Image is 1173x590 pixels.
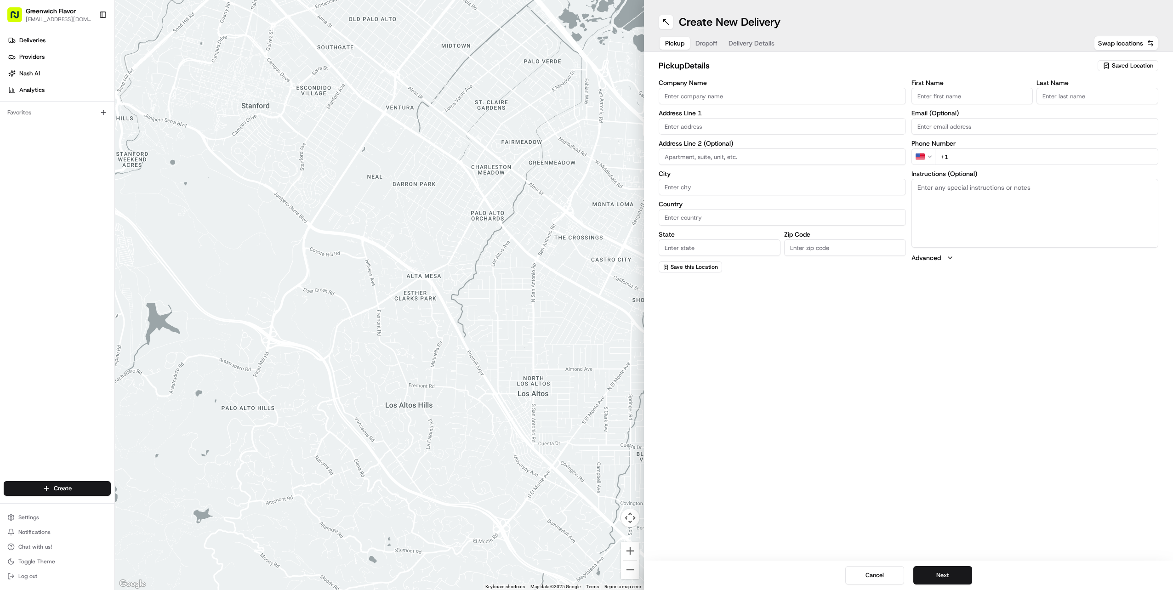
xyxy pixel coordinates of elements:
h1: Create New Delivery [679,15,780,29]
button: Map camera controls [621,509,639,527]
img: Google [117,578,148,590]
span: Log out [18,573,37,580]
span: Save this Location [671,263,718,271]
input: Enter city [659,179,906,195]
button: Settings [4,511,111,524]
label: City [659,170,906,177]
button: Notifications [4,526,111,539]
h2: pickup Details [659,59,1092,72]
label: Country [659,201,906,207]
a: Deliveries [4,33,114,48]
input: Enter company name [659,88,906,104]
span: Settings [18,514,39,521]
button: Swap locations [1094,36,1158,51]
input: Apartment, suite, unit, etc. [659,148,906,165]
label: Advanced [911,253,941,262]
button: Next [913,566,972,584]
span: Deliveries [19,36,46,45]
input: Enter zip code [784,239,906,256]
button: Chat with us! [4,540,111,553]
label: Address Line 1 [659,110,906,116]
span: Nash AI [19,69,40,78]
label: Zip Code [784,231,906,238]
span: Delivery Details [729,39,774,48]
span: Notifications [18,528,51,536]
button: Greenwich Flavor[EMAIL_ADDRESS][DOMAIN_NAME] [4,4,95,26]
a: Providers [4,50,114,64]
button: Zoom in [621,542,639,560]
a: Nash AI [4,66,114,81]
button: Greenwich Flavor [26,6,76,16]
button: Keyboard shortcuts [485,584,525,590]
button: Log out [4,570,111,583]
label: Last Name [1036,79,1158,86]
input: Enter state [659,239,780,256]
a: Report a map error [604,584,641,589]
button: Zoom out [621,561,639,579]
span: Saved Location [1112,62,1153,70]
label: First Name [911,79,1033,86]
input: Enter last name [1036,88,1158,104]
label: State [659,231,780,238]
span: Pickup [665,39,684,48]
label: Instructions (Optional) [911,170,1159,177]
span: Create [54,484,72,493]
input: Enter country [659,209,906,226]
label: Company Name [659,79,906,86]
span: Dropoff [695,39,717,48]
label: Address Line 2 (Optional) [659,140,906,147]
button: Save this Location [659,261,722,272]
span: Toggle Theme [18,558,55,565]
label: Email (Optional) [911,110,1159,116]
span: Analytics [19,86,45,94]
button: [EMAIL_ADDRESS][DOMAIN_NAME] [26,16,91,23]
span: Chat with us! [18,543,52,550]
span: Map data ©2025 Google [530,584,581,589]
span: Swap locations [1098,39,1143,48]
a: Terms (opens in new tab) [586,584,599,589]
button: Advanced [911,253,1159,262]
input: Enter email address [911,118,1159,135]
button: Create [4,481,111,496]
label: Phone Number [911,140,1159,147]
button: Toggle Theme [4,555,111,568]
span: Providers [19,53,45,61]
button: Cancel [845,566,904,584]
a: Open this area in Google Maps (opens a new window) [117,578,148,590]
button: Saved Location [1098,59,1158,72]
a: Analytics [4,83,114,97]
input: Enter address [659,118,906,135]
div: Favorites [4,105,111,120]
input: Enter phone number [935,148,1159,165]
input: Enter first name [911,88,1033,104]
